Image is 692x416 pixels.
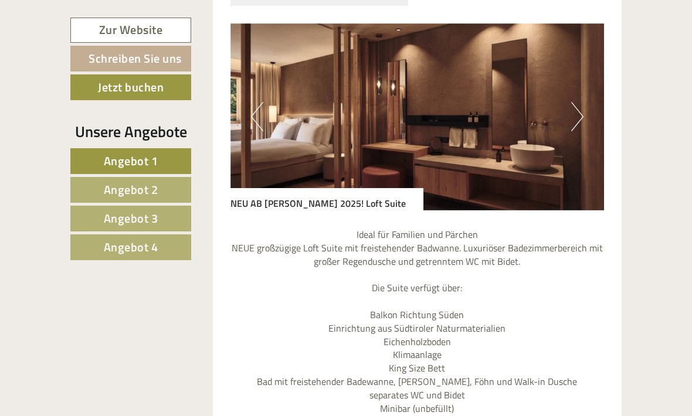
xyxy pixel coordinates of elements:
[70,46,191,71] a: Schreiben Sie uns
[70,74,191,100] a: Jetzt buchen
[230,23,605,210] img: image
[104,209,158,227] span: Angebot 3
[104,238,158,256] span: Angebot 4
[104,180,158,199] span: Angebot 2
[230,188,423,210] div: NEU AB [PERSON_NAME] 2025! Loft Suite
[70,121,191,142] div: Unsere Angebote
[104,152,158,170] span: Angebot 1
[571,102,584,131] button: Next
[251,102,263,131] button: Previous
[70,18,191,43] a: Zur Website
